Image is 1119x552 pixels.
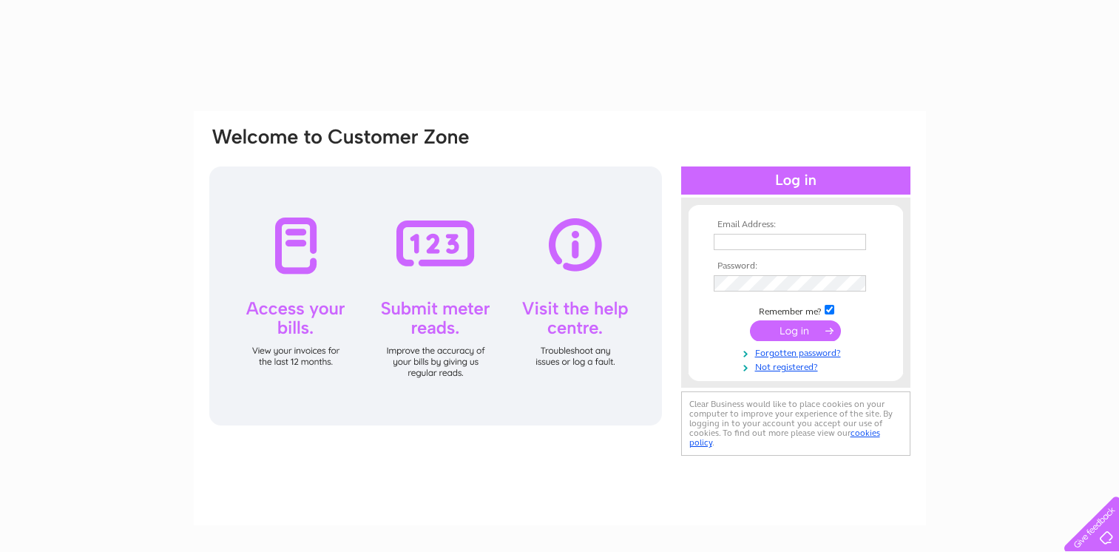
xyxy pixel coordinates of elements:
[750,320,841,341] input: Submit
[681,391,910,456] div: Clear Business would like to place cookies on your computer to improve your experience of the sit...
[689,428,880,448] a: cookies policy
[710,220,882,230] th: Email Address:
[710,303,882,317] td: Remember me?
[714,359,882,373] a: Not registered?
[714,345,882,359] a: Forgotten password?
[710,261,882,272] th: Password:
